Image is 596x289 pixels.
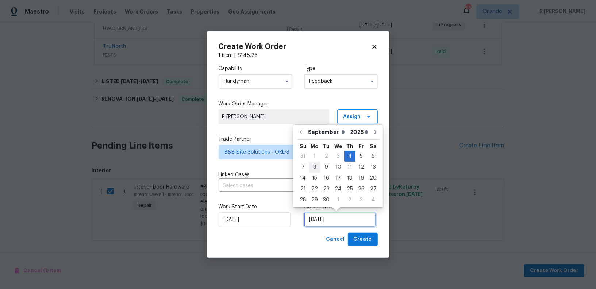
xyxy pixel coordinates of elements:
[332,173,344,184] div: Wed Sep 17 2025
[297,184,309,194] div: Sun Sep 21 2025
[297,184,309,194] div: 21
[309,173,320,184] div: Mon Sep 15 2025
[367,151,379,161] div: 6
[297,162,309,173] div: Sun Sep 07 2025
[219,74,292,89] input: Select...
[304,212,376,227] input: M/D/YYYY
[219,203,292,211] label: Work Start Date
[309,184,320,194] div: Mon Sep 22 2025
[309,184,320,194] div: 22
[355,184,367,194] div: 26
[370,125,381,139] button: Go to next month
[297,162,309,172] div: 7
[309,151,320,161] div: 1
[332,184,344,194] div: Wed Sep 24 2025
[367,151,379,162] div: Sat Sep 06 2025
[219,136,378,143] label: Trade Partner
[344,184,355,194] div: 25
[219,171,250,178] span: Linked Cases
[309,173,320,183] div: 15
[320,173,332,183] div: 16
[320,195,332,205] div: 30
[367,184,379,194] div: 27
[326,235,345,244] span: Cancel
[332,162,344,173] div: Wed Sep 10 2025
[320,194,332,205] div: Tue Sep 30 2025
[344,173,355,184] div: Thu Sep 18 2025
[297,151,309,162] div: Sun Aug 31 2025
[309,151,320,162] div: Mon Sep 01 2025
[355,162,367,172] div: 12
[219,100,378,108] label: Work Order Manager
[300,144,307,149] abbr: Sunday
[304,65,378,72] label: Type
[367,173,379,183] div: 20
[332,194,344,205] div: Wed Oct 01 2025
[311,144,319,149] abbr: Monday
[348,127,370,138] select: Year
[309,162,320,173] div: Mon Sep 08 2025
[219,52,378,59] div: 1 item |
[309,194,320,205] div: Mon Sep 29 2025
[344,194,355,205] div: Thu Oct 02 2025
[219,180,357,192] input: Select cases
[355,173,367,184] div: Fri Sep 19 2025
[297,194,309,205] div: Sun Sep 28 2025
[320,151,332,162] div: Tue Sep 02 2025
[343,113,361,120] span: Assign
[219,43,371,50] h2: Create Work Order
[332,195,344,205] div: 1
[309,195,320,205] div: 29
[295,125,306,139] button: Go to previous month
[320,162,332,172] div: 9
[297,151,309,161] div: 31
[344,173,355,183] div: 18
[344,195,355,205] div: 2
[367,194,379,205] div: Sat Oct 04 2025
[346,144,353,149] abbr: Thursday
[309,162,320,172] div: 8
[367,195,379,205] div: 4
[354,235,372,244] span: Create
[334,144,342,149] abbr: Wednesday
[355,151,367,161] div: 5
[219,212,291,227] input: M/D/YYYY
[367,162,379,172] div: 13
[359,144,364,149] abbr: Friday
[219,65,292,72] label: Capability
[297,173,309,183] div: 14
[348,233,378,246] button: Create
[320,184,332,194] div: 23
[238,53,258,58] span: $ 148.26
[332,151,344,161] div: 3
[332,184,344,194] div: 24
[344,184,355,194] div: Thu Sep 25 2025
[332,162,344,172] div: 10
[323,144,330,149] abbr: Tuesday
[332,173,344,183] div: 17
[297,173,309,184] div: Sun Sep 14 2025
[297,195,309,205] div: 28
[282,77,291,86] button: Show options
[368,77,377,86] button: Show options
[320,173,332,184] div: Tue Sep 16 2025
[225,149,361,156] span: B&B Elite Solutions - ORL-S
[355,194,367,205] div: Fri Oct 03 2025
[222,113,326,120] span: R [PERSON_NAME]
[306,127,348,138] select: Month
[320,184,332,194] div: Tue Sep 23 2025
[355,195,367,205] div: 3
[367,173,379,184] div: Sat Sep 20 2025
[332,151,344,162] div: Wed Sep 03 2025
[367,184,379,194] div: Sat Sep 27 2025
[320,151,332,161] div: 2
[367,162,379,173] div: Sat Sep 13 2025
[355,184,367,194] div: Fri Sep 26 2025
[355,173,367,183] div: 19
[344,151,355,161] div: 4
[344,162,355,172] div: 11
[304,74,378,89] input: Select...
[323,233,348,246] button: Cancel
[370,144,377,149] abbr: Saturday
[344,151,355,162] div: Thu Sep 04 2025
